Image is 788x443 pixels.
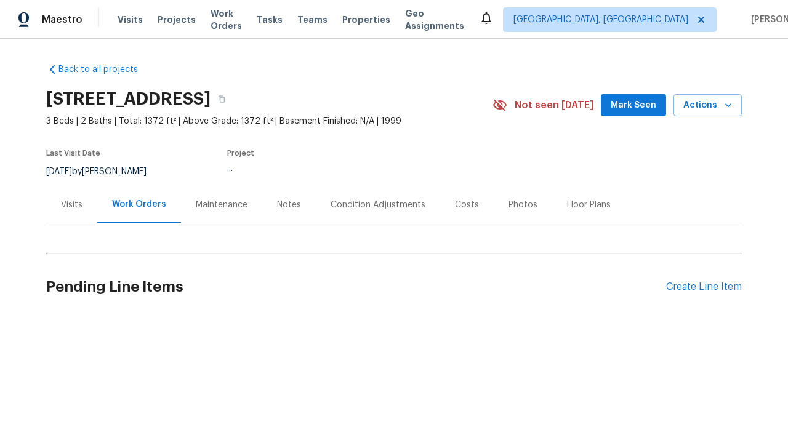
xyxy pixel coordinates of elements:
[211,7,242,32] span: Work Orders
[611,98,656,113] span: Mark Seen
[61,199,82,211] div: Visits
[666,281,742,293] div: Create Line Item
[277,199,301,211] div: Notes
[342,14,390,26] span: Properties
[211,88,233,110] button: Copy Address
[257,15,283,24] span: Tasks
[673,94,742,117] button: Actions
[46,63,164,76] a: Back to all projects
[46,164,161,179] div: by [PERSON_NAME]
[196,199,247,211] div: Maintenance
[46,167,72,176] span: [DATE]
[455,199,479,211] div: Costs
[158,14,196,26] span: Projects
[46,150,100,157] span: Last Visit Date
[46,115,492,127] span: 3 Beds | 2 Baths | Total: 1372 ft² | Above Grade: 1372 ft² | Basement Finished: N/A | 1999
[46,258,666,316] h2: Pending Line Items
[601,94,666,117] button: Mark Seen
[227,164,464,173] div: ...
[515,99,593,111] span: Not seen [DATE]
[331,199,425,211] div: Condition Adjustments
[297,14,328,26] span: Teams
[405,7,464,32] span: Geo Assignments
[513,14,688,26] span: [GEOGRAPHIC_DATA], [GEOGRAPHIC_DATA]
[46,93,211,105] h2: [STREET_ADDRESS]
[567,199,611,211] div: Floor Plans
[227,150,254,157] span: Project
[112,198,166,210] div: Work Orders
[118,14,143,26] span: Visits
[42,14,82,26] span: Maestro
[683,98,732,113] span: Actions
[509,199,537,211] div: Photos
